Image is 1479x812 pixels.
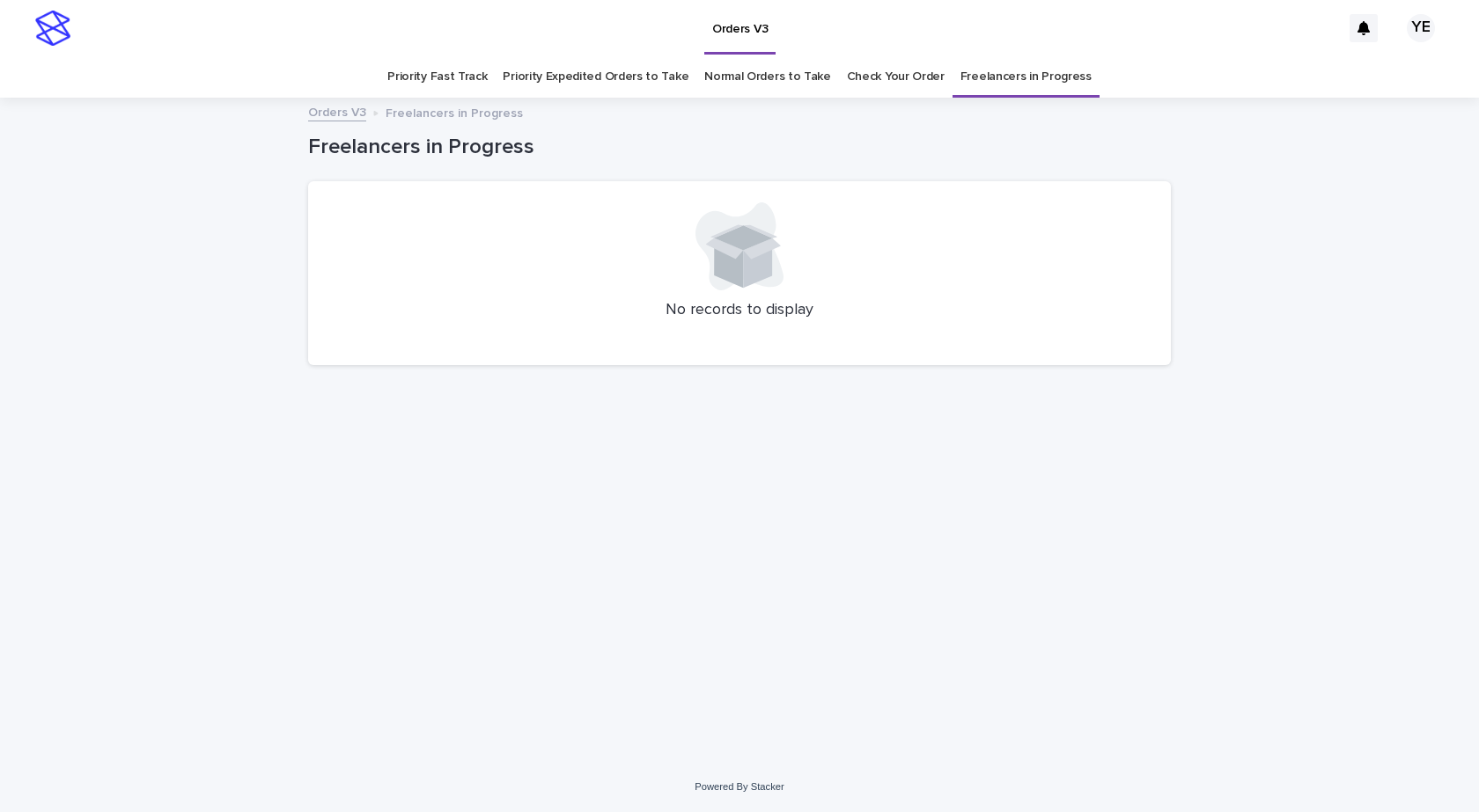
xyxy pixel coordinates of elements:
p: No records to display [329,301,1150,320]
a: Freelancers in Progress [960,56,1092,98]
a: Normal Orders to Take [704,56,831,98]
a: Orders V3 [308,101,366,121]
a: Priority Expedited Orders to Take [503,56,688,98]
p: Freelancers in Progress [386,102,523,121]
a: Priority Fast Track [387,56,487,98]
a: Powered By Stacker [695,781,784,792]
div: YE [1407,14,1435,42]
h1: Freelancers in Progress [308,135,1171,160]
img: stacker-logo-s-only.png [35,11,70,46]
a: Check Your Order [847,56,945,98]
